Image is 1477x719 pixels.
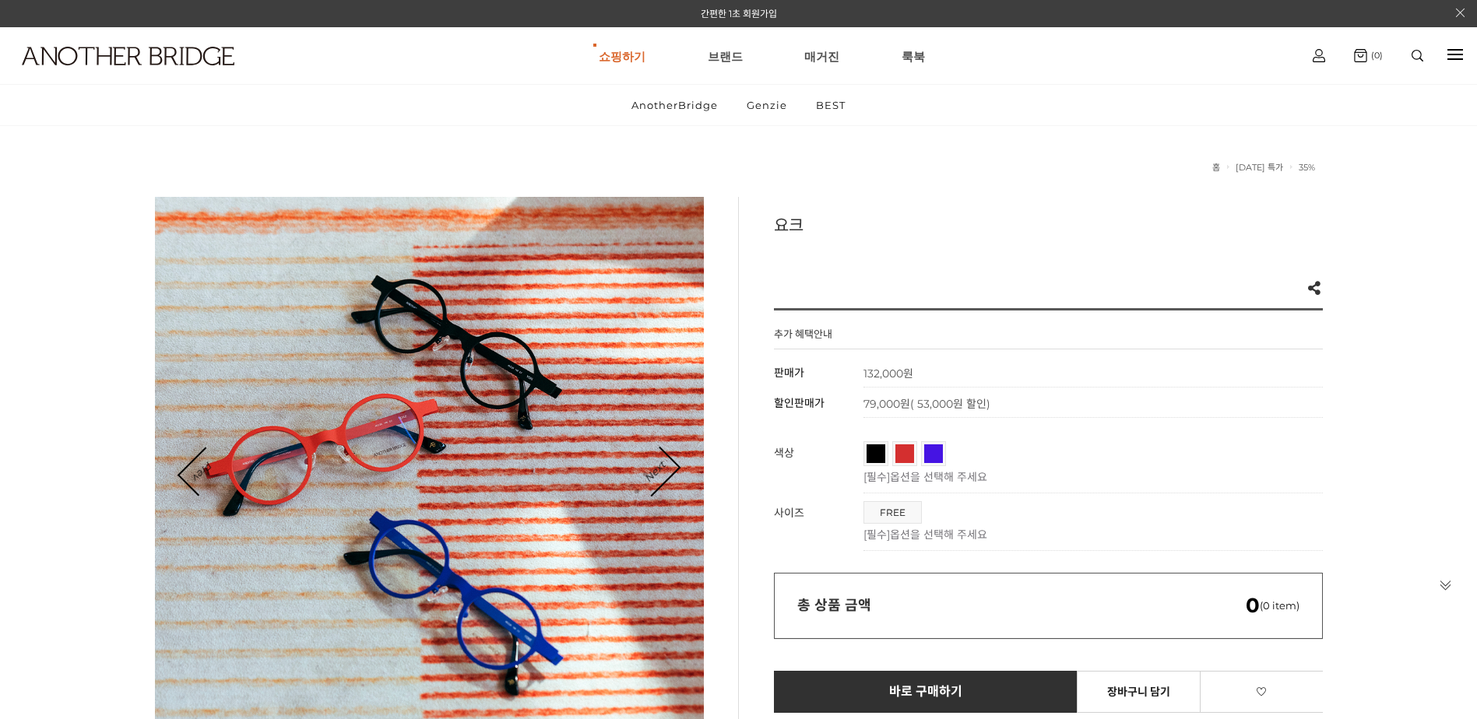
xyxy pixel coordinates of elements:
[867,444,885,463] a: 블랙
[8,47,230,103] a: logo
[863,441,888,466] li: 블랙
[895,444,914,463] a: [PERSON_NAME]
[701,8,777,19] a: 간편한 1초 회원가입
[774,326,832,349] h4: 추가 혜택안내
[1299,162,1315,173] a: 35%
[803,85,859,125] a: BEST
[774,212,1323,236] h3: 요크
[180,447,227,494] a: Prev
[890,470,987,484] span: 옵션을 선택해 주세요
[921,441,946,466] li: 코발트 블루
[863,468,1315,484] p: [필수]
[22,47,234,65] img: logo
[863,526,1315,542] p: [필수]
[902,28,925,84] a: 룩북
[924,444,1000,454] span: 코발트 블루
[889,685,963,699] span: 바로 구매하기
[864,502,921,523] a: FREE
[892,441,917,466] li: 케럿 오렌지
[924,444,943,463] a: 코발트 블루
[774,433,863,493] th: 색상
[1246,599,1299,612] span: (0 item)
[890,528,987,542] span: 옵션을 선택해 주세요
[863,501,922,524] li: FREE
[797,597,871,614] strong: 총 상품 금액
[1367,50,1383,61] span: (0)
[774,366,804,380] span: 판매가
[599,28,645,84] a: 쇼핑하기
[1077,671,1201,713] a: 장바구니 담기
[1236,162,1283,173] a: [DATE] 특가
[910,397,990,411] span: ( 53,000원 할인)
[733,85,800,125] a: Genzie
[895,444,1008,454] span: [PERSON_NAME]
[867,444,915,454] span: 블랙
[1313,49,1325,62] img: cart
[708,28,743,84] a: 브랜드
[618,85,731,125] a: AnotherBridge
[774,671,1078,713] a: 바로 구매하기
[863,367,913,381] strong: 132,000원
[1354,49,1367,62] img: cart
[1354,49,1383,62] a: (0)
[1412,50,1423,61] img: search
[774,396,825,410] span: 할인판매가
[1246,593,1260,618] em: 0
[804,28,839,84] a: 매거진
[1212,162,1220,173] a: 홈
[863,397,990,411] span: 79,000원
[774,493,863,551] th: 사이즈
[631,447,679,496] a: Next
